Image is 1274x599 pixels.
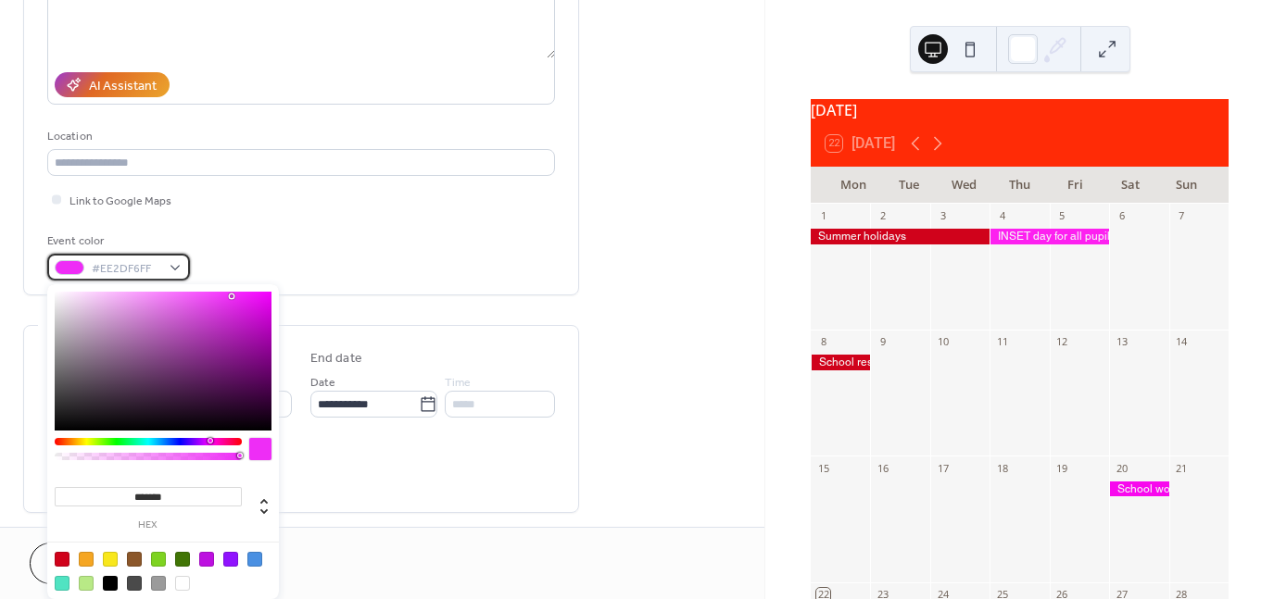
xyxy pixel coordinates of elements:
div: #9013FE [223,552,238,567]
div: 10 [936,335,950,349]
div: 13 [1115,335,1129,349]
div: Tue [881,167,937,204]
div: Sat [1103,167,1158,204]
div: 16 [876,461,889,475]
div: #BD10E0 [199,552,214,567]
div: Fri [1047,167,1103,204]
div: #4A90E2 [247,552,262,567]
div: #50E3C2 [55,576,69,591]
button: Cancel [30,543,144,584]
span: Time [445,373,471,393]
div: #FFFFFF [175,576,190,591]
div: 9 [876,335,889,349]
div: #4A4A4A [127,576,142,591]
div: 20 [1115,461,1129,475]
div: 21 [1175,461,1189,475]
div: Mon [826,167,881,204]
div: #9B9B9B [151,576,166,591]
div: #D0021B [55,552,69,567]
div: Sun [1158,167,1214,204]
div: Summer holidays [811,229,990,244]
div: 1 [816,209,830,223]
span: Link to Google Maps [69,192,171,211]
div: #F8E71C [103,552,118,567]
div: 3 [936,209,950,223]
div: AI Assistant [89,77,157,96]
span: #EE2DF6FF [92,259,160,279]
div: 7 [1175,209,1189,223]
div: School work party [1109,481,1168,497]
div: #8B572A [127,552,142,567]
div: #F5A623 [79,552,94,567]
div: 4 [995,209,1009,223]
div: Thu [992,167,1048,204]
span: Date [310,373,335,393]
div: 15 [816,461,830,475]
div: 17 [936,461,950,475]
div: #417505 [175,552,190,567]
div: School restarts for all pupils [811,355,870,370]
div: 11 [995,335,1009,349]
div: 19 [1055,461,1069,475]
div: End date [310,349,362,368]
button: AI Assistant [55,72,170,97]
div: 8 [816,335,830,349]
div: 12 [1055,335,1069,349]
div: #B8E986 [79,576,94,591]
div: [DATE] [811,99,1229,121]
div: 6 [1115,209,1129,223]
div: 14 [1175,335,1189,349]
div: Event color [47,231,186,251]
div: Wed [937,167,992,204]
div: 18 [995,461,1009,475]
div: 5 [1055,209,1069,223]
div: #7ED321 [151,552,166,567]
label: hex [55,520,242,530]
div: 2 [876,209,889,223]
div: INSET day for all pupils [990,229,1109,244]
div: Location [47,127,551,146]
div: #000000 [103,576,118,591]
